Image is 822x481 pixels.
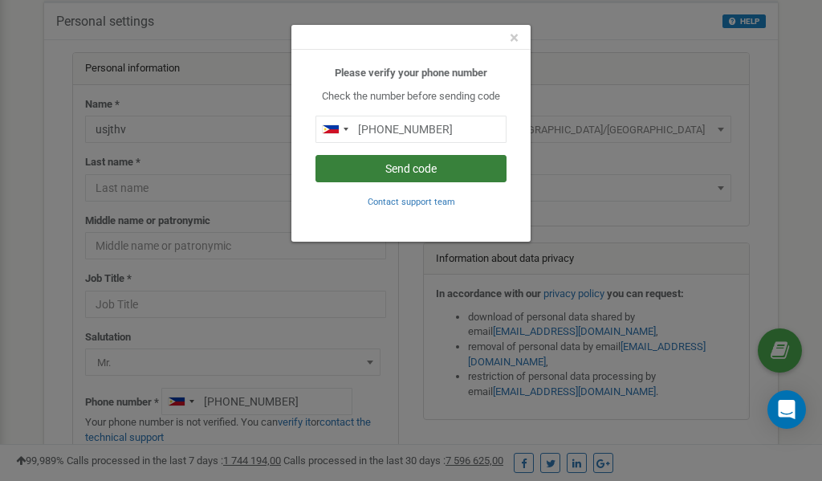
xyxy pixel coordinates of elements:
[368,197,455,207] small: Contact support team
[767,390,806,429] div: Open Intercom Messenger
[510,30,519,47] button: Close
[315,89,507,104] p: Check the number before sending code
[510,28,519,47] span: ×
[315,155,507,182] button: Send code
[335,67,487,79] b: Please verify your phone number
[316,116,353,142] div: Telephone country code
[315,116,507,143] input: 0905 123 4567
[368,195,455,207] a: Contact support team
